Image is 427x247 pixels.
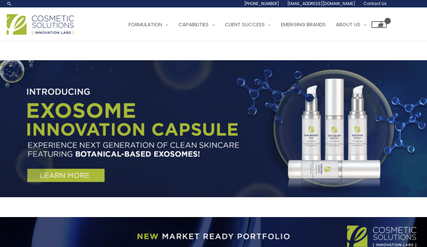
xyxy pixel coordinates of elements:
span: Formulation [129,21,162,28]
a: About Us [331,14,371,35]
a: Emerging Brands [276,14,331,35]
img: Cosmetic Solutions Logo [7,14,74,35]
a: Client Success [220,14,276,35]
a: Search icon link [7,1,12,6]
nav: Site Navigation [118,14,387,35]
a: Capabilities [173,14,220,35]
span: [EMAIL_ADDRESS][DOMAIN_NAME] [287,1,355,6]
span: Contact Us [363,1,387,6]
span: Capabilities [178,21,209,28]
a: Formulation [123,14,173,35]
a: View Shopping Cart, empty [371,21,387,28]
span: Client Success [225,21,265,28]
span: About Us [336,21,360,28]
span: [PHONE_NUMBER] [244,1,279,6]
span: Emerging Brands [281,21,326,28]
